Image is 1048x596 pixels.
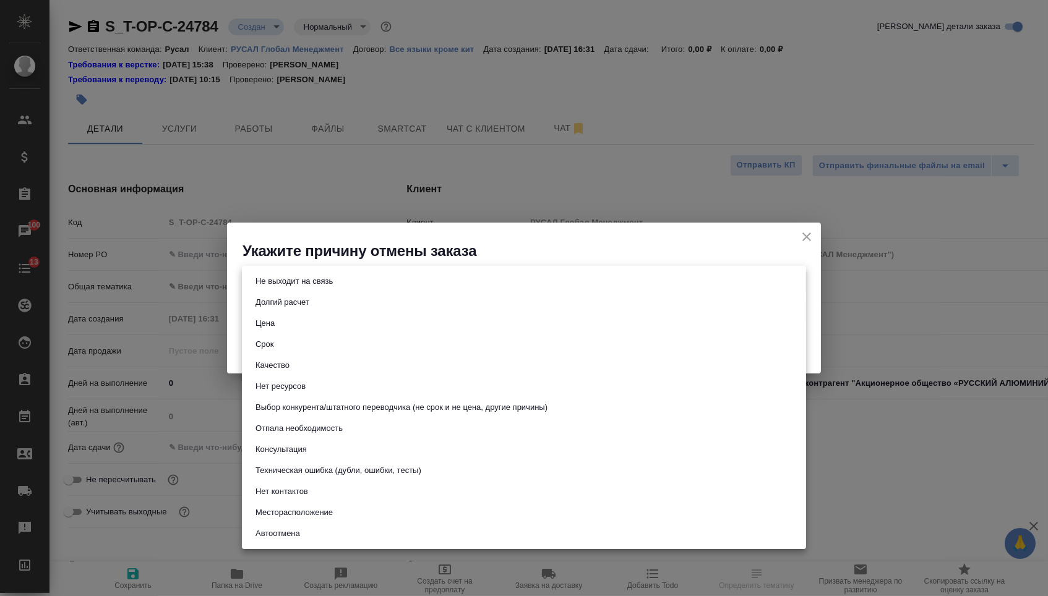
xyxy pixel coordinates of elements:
[252,527,304,540] button: Автоотмена
[252,485,312,498] button: Нет контактов
[252,296,313,309] button: Долгий расчет
[252,338,278,351] button: Срок
[252,380,309,393] button: Нет ресурсов
[252,506,337,519] button: Месторасположение
[252,401,551,414] button: Выбор конкурента/штатного переводчика (не срок и не цена, другие причины)
[252,317,278,330] button: Цена
[252,359,293,372] button: Качество
[252,464,425,477] button: Техническая ошибка (дубли, ошибки, тесты)
[252,443,311,456] button: Консультация
[252,422,346,435] button: Отпала необходимость
[252,275,337,288] button: Не выходит на связь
